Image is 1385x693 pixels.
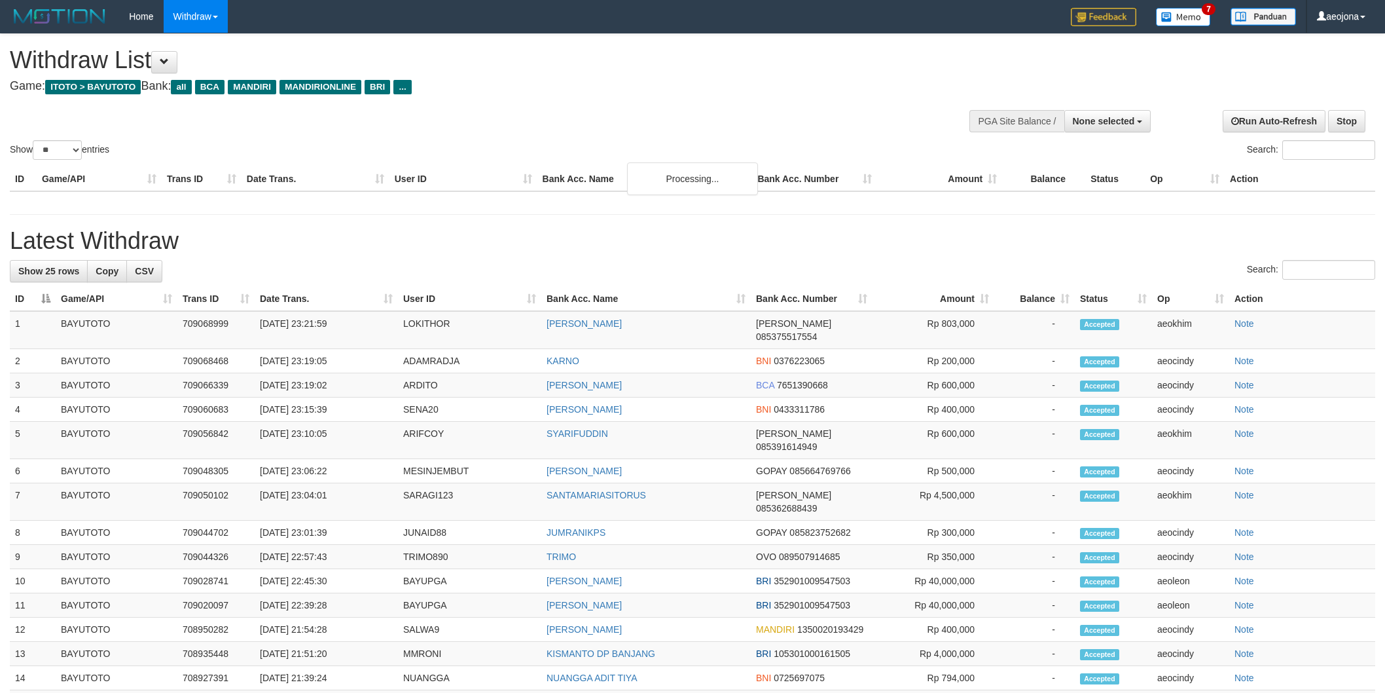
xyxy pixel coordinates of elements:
td: BAYUPGA [398,569,541,593]
span: BNI [756,404,771,415]
div: Processing... [627,162,758,195]
td: - [994,483,1075,521]
td: BAYUTOTO [56,521,177,545]
span: ITOTO > BAYUTOTO [45,80,141,94]
a: SANTAMARIASITORUS [547,490,646,500]
td: - [994,618,1075,642]
span: CSV [135,266,154,276]
span: BRI [756,600,771,610]
td: aeocindy [1152,459,1229,483]
a: SYARIFUDDIN [547,428,608,439]
a: JUMRANIKPS [547,527,605,538]
td: 3 [10,373,56,398]
td: TRIMO890 [398,545,541,569]
input: Search: [1282,260,1375,280]
th: Status [1085,167,1145,191]
td: 2 [10,349,56,373]
th: Amount [877,167,1002,191]
a: CSV [126,260,162,282]
td: Rp 794,000 [872,666,994,690]
td: BAYUTOTO [56,483,177,521]
td: 708950282 [177,618,255,642]
a: Note [1234,600,1254,610]
td: 6 [10,459,56,483]
td: Rp 350,000 [872,545,994,569]
td: 10 [10,569,56,593]
th: Game/API [37,167,162,191]
a: Note [1234,527,1254,538]
span: MANDIRI [756,624,795,635]
td: [DATE] 23:19:05 [255,349,398,373]
td: aeoleon [1152,593,1229,618]
span: Accepted [1080,673,1119,684]
a: Copy [87,260,127,282]
button: None selected [1064,110,1151,132]
img: panduan.png [1231,8,1296,26]
td: [DATE] 23:19:02 [255,373,398,398]
img: MOTION_logo.png [10,7,109,26]
td: [DATE] 22:39:28 [255,593,398,618]
td: SALWA9 [398,618,541,642]
span: [PERSON_NAME] [756,318,831,329]
span: Copy 085375517554 to clipboard [756,331,817,342]
a: [PERSON_NAME] [547,624,622,635]
td: aeocindy [1152,521,1229,545]
td: ARIFCOY [398,422,541,459]
td: 708927391 [177,666,255,690]
a: NUANGGA ADIT TIYA [547,673,637,683]
td: - [994,459,1075,483]
td: LOKITHOR [398,311,541,349]
th: Action [1229,287,1375,311]
span: BRI [365,80,390,94]
a: TRIMO [547,552,576,562]
th: Bank Acc. Number [752,167,877,191]
span: Accepted [1080,429,1119,440]
span: Copy 085391614949 to clipboard [756,441,817,452]
td: - [994,642,1075,666]
th: Action [1225,167,1375,191]
th: Bank Acc. Name: activate to sort column ascending [541,287,751,311]
td: [DATE] 23:06:22 [255,459,398,483]
td: [DATE] 23:21:59 [255,311,398,349]
span: Show 25 rows [18,266,79,276]
span: Accepted [1080,356,1119,367]
span: Accepted [1080,649,1119,660]
td: Rp 4,000,000 [872,642,994,666]
td: aeokhim [1152,483,1229,521]
span: OVO [756,552,776,562]
a: Note [1234,380,1254,390]
a: [PERSON_NAME] [547,380,622,390]
span: Accepted [1080,528,1119,539]
td: BAYUTOTO [56,459,177,483]
td: - [994,521,1075,545]
input: Search: [1282,140,1375,160]
td: - [994,422,1075,459]
td: 14 [10,666,56,690]
a: Note [1234,490,1254,500]
td: MMRONI [398,642,541,666]
td: 709068999 [177,311,255,349]
span: Copy 1350020193429 to clipboard [797,624,863,635]
span: Accepted [1080,491,1119,502]
span: all [171,80,191,94]
span: Accepted [1080,381,1119,392]
td: BAYUTOTO [56,593,177,618]
span: Accepted [1080,405,1119,416]
span: Copy 085664769766 to clipboard [789,466,850,476]
th: Bank Acc. Name [537,167,753,191]
td: aeocindy [1152,618,1229,642]
a: Note [1234,673,1254,683]
td: [DATE] 21:51:20 [255,642,398,666]
td: BAYUTOTO [56,398,177,422]
a: [PERSON_NAME] [547,576,622,586]
td: 8 [10,521,56,545]
td: [DATE] 22:45:30 [255,569,398,593]
td: [DATE] 22:57:43 [255,545,398,569]
td: - [994,666,1075,690]
th: Status: activate to sort column ascending [1075,287,1152,311]
td: - [994,398,1075,422]
td: - [994,373,1075,398]
span: Accepted [1080,625,1119,636]
td: 709068468 [177,349,255,373]
td: aeokhim [1152,311,1229,349]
